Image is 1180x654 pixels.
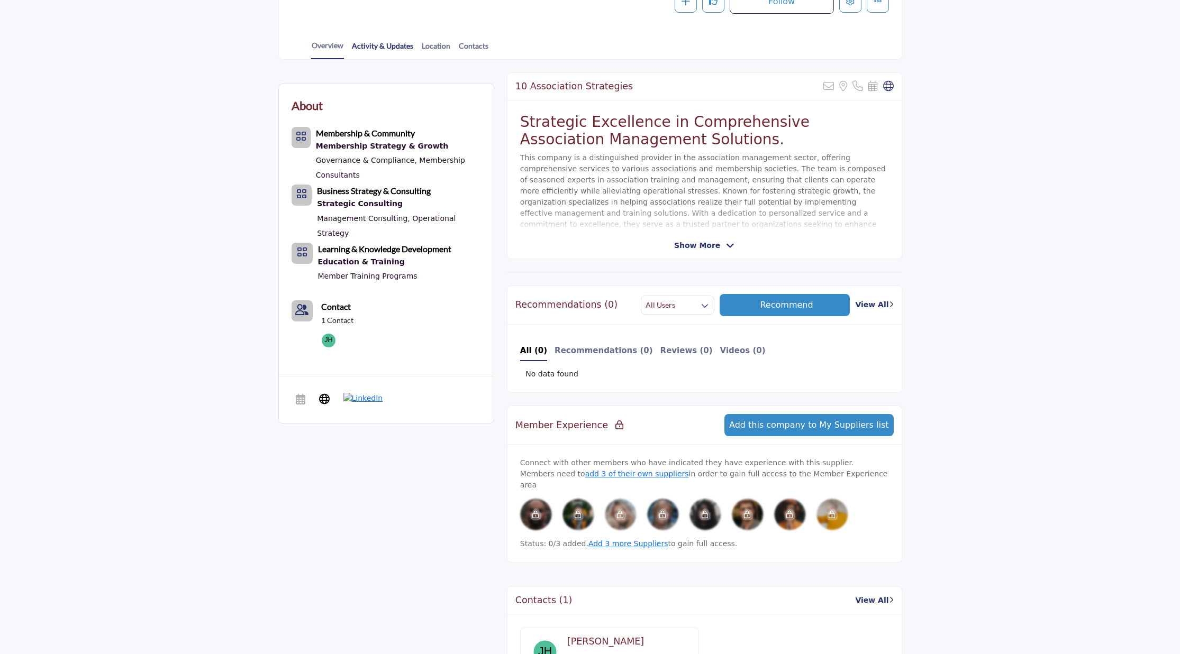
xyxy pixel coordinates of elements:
[647,499,679,530] img: image
[774,499,806,530] img: image
[316,156,465,179] a: Membership Consultants
[317,187,431,196] a: Business Strategy & Consulting
[343,393,383,404] img: LinkedIn
[515,81,633,92] h2: 10 Association Strategies
[641,296,714,315] button: All Users
[855,299,893,310] a: View All
[318,272,417,280] a: Member Training Programs
[292,243,313,264] button: Category Icon
[316,128,415,138] b: Membership & Community
[660,346,713,355] b: Reviews (0)
[321,301,351,311] b: Contact
[774,499,806,530] div: Please rate 5 vendors to connect with members.
[732,499,764,530] div: Please rate 5 vendors to connect with members.
[525,369,578,380] span: No data found
[555,346,653,355] b: Recommendations (0)
[292,127,311,148] button: Category Icon
[674,240,720,251] span: Show More
[520,457,889,491] p: Connect with other members who have indicated they have experience with this supplier. Members ne...
[520,346,547,355] b: All (0)
[605,499,637,530] div: Please rate 5 vendors to connect with members.
[321,315,353,326] a: 1 Contact
[292,185,312,206] button: Category Icon
[515,595,573,606] h2: Contacts (1)
[351,40,414,59] a: Activity & Updates
[317,197,481,211] div: Management, operational, and governance consulting.
[515,299,618,310] h2: Recommendations (0)
[317,214,410,223] a: Management Consulting,
[318,255,451,269] a: Education & Training
[292,300,313,321] button: Contact-Employee Icon
[689,499,721,530] div: Please rate 5 vendors to connect with members.
[458,40,489,59] a: Contacts
[567,636,644,647] span: [PERSON_NAME]
[520,538,889,549] p: Status: 0/3 added. to gain full access.
[689,499,721,530] img: image
[605,499,637,530] img: image
[732,499,764,530] img: image
[292,97,323,114] h2: About
[421,40,451,59] a: Location
[318,245,451,254] a: Learning & Knowledge Development
[520,113,889,149] h2: Strategic Excellence in Comprehensive Association Management Solutions.
[316,156,417,164] a: Governance & Compliance,
[311,40,344,59] a: Overview
[562,499,594,530] div: Please rate 5 vendors to connect with members.
[585,469,689,478] a: add 3 of their own suppliers
[855,595,893,606] a: View All
[515,420,623,431] h2: Member Experience
[317,197,481,211] a: Strategic Consulting
[316,140,481,153] div: Consulting, recruitment, and non-dues revenue.
[720,346,766,355] b: Videos (0)
[760,300,813,310] span: Recommend
[520,499,552,530] img: image
[321,300,351,313] a: Contact
[316,130,415,138] a: Membership & Community
[647,499,679,530] div: Please rate 5 vendors to connect with members.
[729,420,889,430] span: Add this company to My Suppliers list
[816,499,848,530] div: Please rate 5 vendors to connect with members.
[720,294,850,316] button: Recommend
[317,214,456,237] a: Operational Strategy
[816,499,848,530] img: image
[520,152,889,241] p: This company is a distinguished provider in the association management sector, offering comprehen...
[520,499,552,530] div: Please rate 5 vendors to connect with members.
[646,300,675,310] h2: All Users
[318,244,451,254] b: Learning & Knowledge Development
[317,186,431,196] b: Business Strategy & Consulting
[724,414,894,436] button: Add this company to My Suppliers list
[588,539,668,548] a: Add 3 more Suppliers
[562,499,594,530] img: image
[318,255,451,269] div: Courses, workshops, and skill development.
[319,331,338,350] img: Jennifer H.
[316,140,481,153] a: Membership Strategy & Growth
[292,300,313,321] a: Link of redirect to contact page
